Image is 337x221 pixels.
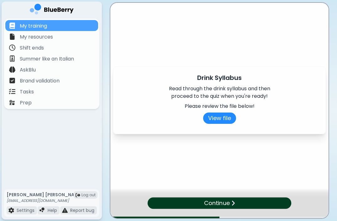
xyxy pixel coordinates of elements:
[30,4,74,17] img: company logo
[48,208,57,213] p: Help
[9,77,15,84] img: file icon
[203,113,236,124] button: View file
[82,192,96,197] span: Log out
[9,66,15,73] img: file icon
[159,85,280,100] p: Read through the drink syllabus and then proceed to the quiz when you're ready!
[70,208,94,213] p: Report bug
[20,77,60,85] p: Brand validation
[62,208,68,213] img: file icon
[9,34,15,40] img: file icon
[159,103,280,110] p: Please review the file below!
[9,23,15,29] img: file icon
[7,198,83,203] p: [EMAIL_ADDRESS][DOMAIN_NAME]
[20,66,36,74] p: AskBlu
[20,44,44,52] p: Shift ends
[20,55,74,63] p: Summer like an Italian
[9,88,15,95] img: file icon
[8,208,14,213] img: file icon
[17,208,34,213] p: Settings
[20,88,34,96] p: Tasks
[9,99,15,106] img: file icon
[20,33,53,41] p: My resources
[76,193,80,197] img: logout
[204,199,230,208] p: Continue
[20,99,32,107] p: Prep
[7,192,83,197] p: [PERSON_NAME] [PERSON_NAME]
[9,45,15,51] img: file icon
[119,73,319,82] p: Drink Syllabus
[20,22,47,30] p: My training
[39,208,45,213] img: file icon
[231,200,235,206] img: file icon
[9,55,15,62] img: file icon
